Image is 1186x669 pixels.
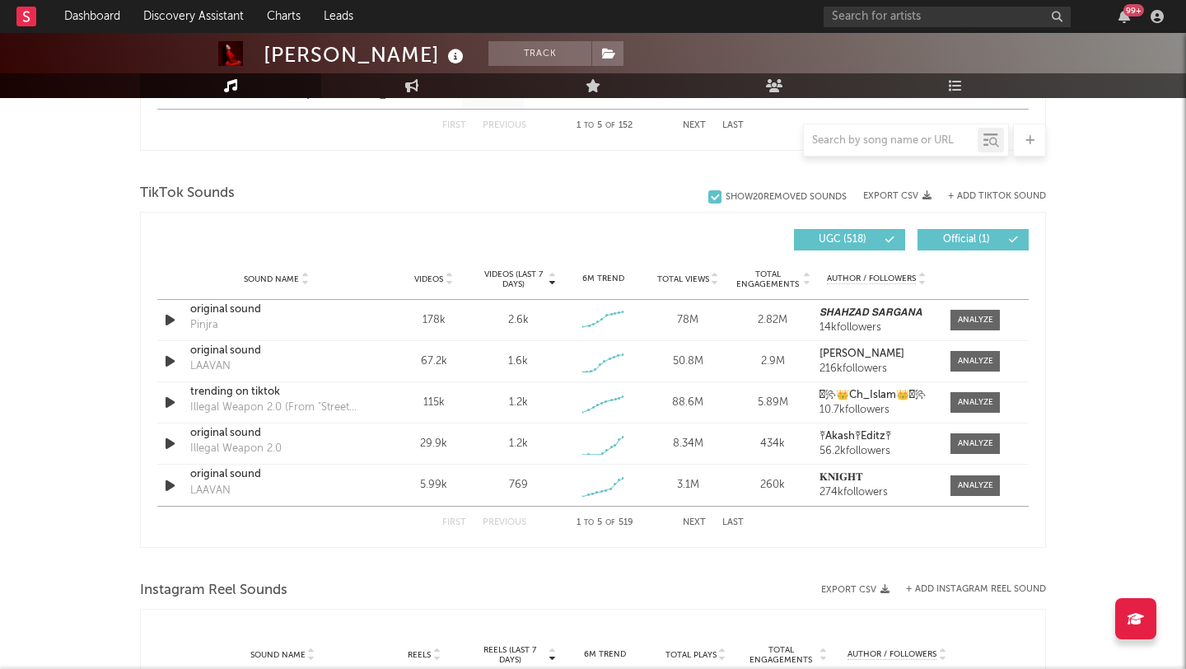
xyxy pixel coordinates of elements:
[442,518,466,527] button: First
[509,477,528,494] div: 769
[190,400,362,416] div: Illegal Weapon 2.0 (From "Street Dancer 3D")
[819,472,863,483] strong: 𝐊𝐍𝐈𝐆𝐇𝐓
[735,436,811,452] div: 434k
[821,585,889,595] button: Export CSV
[1123,4,1144,16] div: 99 +
[190,302,362,318] a: original sound
[559,513,650,533] div: 1 5 519
[408,650,431,660] span: Reels
[190,483,231,499] div: LAAVAN
[650,353,726,370] div: 50.8M
[665,650,717,660] span: Total Plays
[442,121,466,130] button: First
[745,645,818,665] span: Total Engagements
[819,307,922,318] strong: 𝙎𝙃𝘼𝙃𝙕𝘼𝘿 𝙎𝘼𝙍𝙂𝘼𝙉𝘼
[650,436,726,452] div: 8.34M
[819,405,934,416] div: 10.7k followers
[1118,10,1130,23] button: 99+
[735,477,811,494] div: 260k
[722,518,744,527] button: Last
[819,446,934,457] div: 56.2k followers
[819,349,934,360] a: [PERSON_NAME]
[650,477,726,494] div: 3.1M
[819,322,934,334] div: 14k followers
[657,274,709,284] span: Total Views
[735,312,811,329] div: 2.82M
[722,121,744,130] button: Last
[190,343,362,359] a: original sound
[395,436,472,452] div: 29.9k
[584,122,594,129] span: to
[683,518,706,527] button: Next
[824,7,1071,27] input: Search for artists
[190,317,218,334] div: Pinjra
[474,645,546,665] span: Reels (last 7 days)
[509,395,528,411] div: 1.2k
[819,363,934,375] div: 216k followers
[726,192,847,203] div: Show 20 Removed Sounds
[805,235,880,245] span: UGC ( 518 )
[932,192,1046,201] button: + Add TikTok Sound
[140,184,235,204] span: TikTok Sounds
[819,472,934,484] a: 𝐊𝐍𝐈𝐆𝐇𝐓
[190,358,231,375] div: LAAVAN
[508,353,528,370] div: 1.6k
[395,477,472,494] div: 5.99k
[650,395,726,411] div: 88.6M
[264,41,468,68] div: [PERSON_NAME]
[918,229,1029,250] button: Official(1)
[190,384,362,400] a: trending on tiktok
[190,425,362,442] a: original sound
[819,307,934,319] a: 𝙎𝙃𝘼𝙃𝙕𝘼𝘿 𝙎𝘼𝙍𝙂𝘼𝙉𝘼
[819,390,926,400] strong: 𒈞꧂👑Ch_Islam👑𒈞꧂
[735,395,811,411] div: 5.89M
[488,41,591,66] button: Track
[395,312,472,329] div: 178k
[564,648,647,661] div: 6M Trend
[819,349,904,359] strong: [PERSON_NAME]
[190,466,362,483] a: original sound
[244,274,299,284] span: Sound Name
[395,395,472,411] div: 115k
[804,134,978,147] input: Search by song name or URL
[683,121,706,130] button: Next
[863,191,932,201] button: Export CSV
[650,312,726,329] div: 78M
[819,431,934,442] a: ༒Akash༒Editz༒
[735,269,801,289] span: Total Engagements
[735,353,811,370] div: 2.9M
[819,390,934,401] a: 𒈞꧂👑Ch_Islam👑𒈞꧂
[509,436,528,452] div: 1.2k
[140,581,287,601] span: Instagram Reel Sounds
[508,312,529,329] div: 2.6k
[794,229,905,250] button: UGC(518)
[483,518,526,527] button: Previous
[559,116,650,136] div: 1 5 152
[584,519,594,526] span: to
[827,274,916,284] span: Author / Followers
[906,585,1046,594] button: + Add Instagram Reel Sound
[889,585,1046,594] div: + Add Instagram Reel Sound
[819,431,891,442] strong: ༒Akash༒Editz༒
[483,121,526,130] button: Previous
[819,487,934,498] div: 274k followers
[847,649,936,660] span: Author / Followers
[190,441,282,457] div: Illegal Weapon 2.0
[480,269,547,289] span: Videos (last 7 days)
[250,650,306,660] span: Sound Name
[565,273,642,285] div: 6M Trend
[605,519,615,526] span: of
[414,274,443,284] span: Videos
[395,353,472,370] div: 67.2k
[948,192,1046,201] button: + Add TikTok Sound
[605,122,615,129] span: of
[928,235,1004,245] span: Official ( 1 )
